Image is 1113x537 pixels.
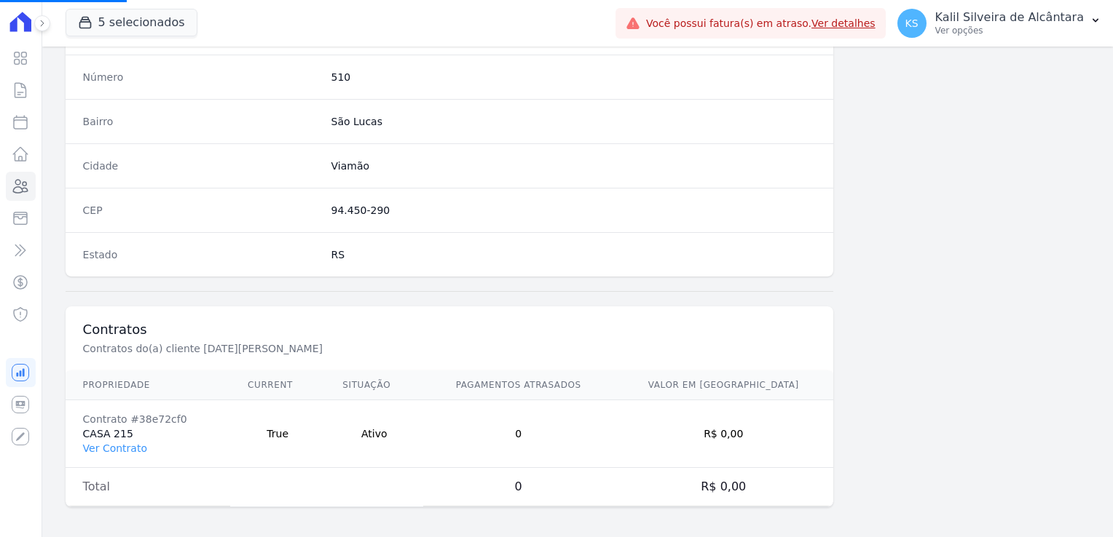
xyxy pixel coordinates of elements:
dd: RS [331,247,817,262]
th: Pagamentos Atrasados [423,370,613,400]
dd: São Lucas [331,114,817,129]
span: Você possui fatura(s) em atraso. [646,16,876,31]
td: Total [66,468,230,506]
dd: 510 [331,70,817,84]
th: Current [230,370,325,400]
dt: Cidade [83,159,320,173]
div: Contrato #38e72cf0 [83,412,213,426]
a: Ver detalhes [811,17,876,29]
th: Valor em [GEOGRAPHIC_DATA] [613,370,833,400]
a: Ver Contrato [83,442,147,454]
dt: Número [83,70,320,84]
button: 5 selecionados [66,9,197,36]
p: Kalil Silveira de Alcântara [935,10,1084,25]
td: 0 [423,468,613,506]
button: KS Kalil Silveira de Alcântara Ver opções [886,3,1113,44]
th: Situação [325,370,423,400]
dt: Estado [83,247,320,262]
td: True [230,400,325,468]
td: 0 [423,400,613,468]
dt: Bairro [83,114,320,129]
p: Ver opções [935,25,1084,36]
dd: Viamão [331,159,817,173]
h3: Contratos [83,321,817,338]
td: R$ 0,00 [613,468,833,506]
td: R$ 0,00 [613,400,833,468]
span: KS [905,18,919,28]
td: CASA 215 [66,400,230,468]
p: Contratos do(a) cliente [DATE][PERSON_NAME] [83,341,573,356]
td: Ativo [325,400,423,468]
th: Propriedade [66,370,230,400]
dt: CEP [83,203,320,218]
dd: 94.450-290 [331,203,817,218]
